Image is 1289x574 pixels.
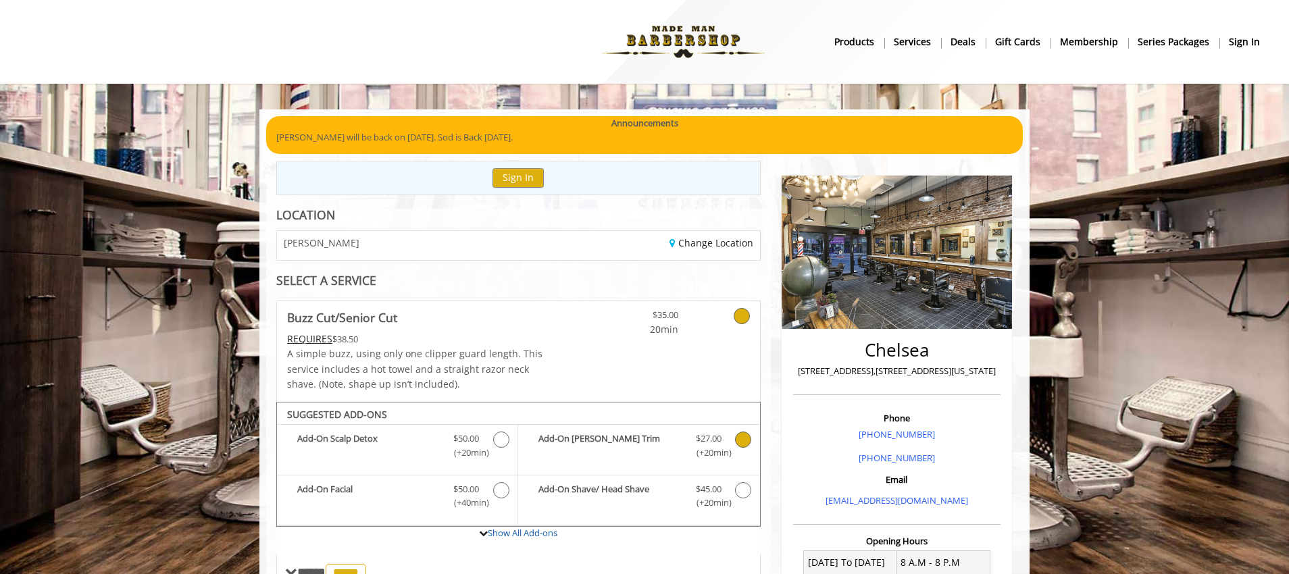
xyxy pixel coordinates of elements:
button: Sign In [492,168,544,188]
p: [PERSON_NAME] will be back on [DATE]. Sod is Back [DATE]. [276,130,1013,145]
b: Deals [951,34,976,49]
span: $50.00 [453,432,479,446]
b: Membership [1060,34,1118,49]
b: Services [894,34,931,49]
b: Add-On Facial [297,482,440,511]
b: Add-On [PERSON_NAME] Trim [538,432,682,460]
span: (+20min ) [447,446,486,460]
a: Change Location [669,236,753,249]
td: 8 A.M - 8 P.M [896,551,990,574]
span: $45.00 [696,482,722,496]
b: Add-On Shave/ Head Shave [538,482,682,511]
span: (+40min ) [447,496,486,510]
b: Series packages [1138,34,1209,49]
a: Productsproducts [825,32,884,51]
a: [PHONE_NUMBER] [859,428,935,440]
span: (+20min ) [688,446,728,460]
span: 20min [599,322,678,337]
h2: Chelsea [797,340,997,360]
a: DealsDeals [941,32,986,51]
b: Add-On Scalp Detox [297,432,440,460]
label: Add-On Shave/ Head Shave [525,482,753,514]
p: [STREET_ADDRESS],[STREET_ADDRESS][US_STATE] [797,364,997,378]
span: $50.00 [453,482,479,496]
div: SELECT A SERVICE [276,274,761,287]
label: Add-On Beard Trim [525,432,753,463]
div: $38.50 [287,332,559,346]
a: $35.00 [599,301,678,337]
a: MembershipMembership [1051,32,1128,51]
b: SUGGESTED ADD-ONS [287,408,387,421]
span: (+20min ) [688,496,728,510]
img: Made Man Barbershop logo [590,5,776,79]
b: LOCATION [276,207,335,223]
span: [PERSON_NAME] [284,238,359,248]
a: Show All Add-ons [488,527,557,539]
b: gift cards [995,34,1040,49]
label: Add-On Scalp Detox [284,432,511,463]
a: sign insign in [1219,32,1269,51]
span: This service needs some Advance to be paid before we block your appointment [287,332,332,345]
span: $27.00 [696,432,722,446]
b: Buzz Cut/Senior Cut [287,308,397,327]
a: ServicesServices [884,32,941,51]
a: [EMAIL_ADDRESS][DOMAIN_NAME] [826,494,968,506]
div: Buzz Cut/Senior Cut Add-onS [276,402,761,527]
b: products [834,34,874,49]
h3: Opening Hours [793,536,1001,546]
h3: Email [797,475,997,484]
a: Series packagesSeries packages [1128,32,1219,51]
p: A simple buzz, using only one clipper guard length. This service includes a hot towel and a strai... [287,346,559,392]
b: sign in [1229,34,1260,49]
a: [PHONE_NUMBER] [859,452,935,464]
b: Announcements [611,116,678,130]
td: [DATE] To [DATE] [804,551,897,574]
a: Gift cardsgift cards [986,32,1051,51]
label: Add-On Facial [284,482,511,514]
h3: Phone [797,413,997,423]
